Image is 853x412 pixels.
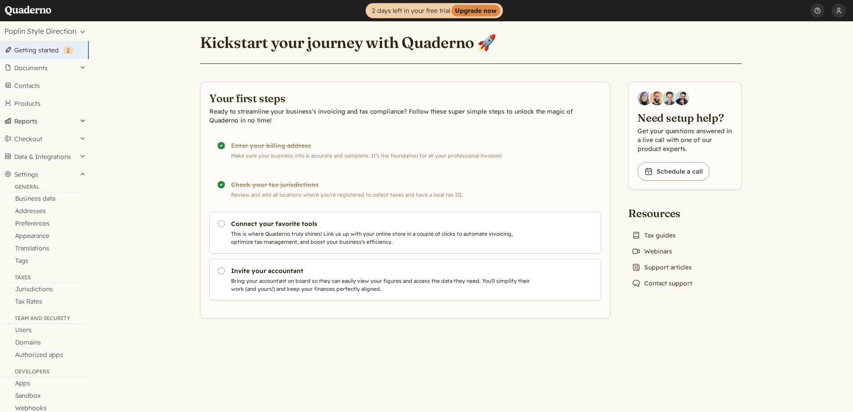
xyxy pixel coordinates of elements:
a: Webinars [628,245,676,257]
img: Ivo Oltmans, Business Developer at Quaderno [662,91,677,105]
h2: Resources [628,206,696,220]
div: Team and security [4,315,85,324]
a: Schedule a call [638,162,710,181]
div: General [4,183,85,192]
img: Jairo Fumero, Account Executive at Quaderno [650,91,664,105]
a: Invite your accountant Bring your accountant on board so they can easily view your figures and ac... [209,259,601,301]
h1: Kickstart your journey with Quaderno 🚀 [200,33,496,52]
a: Contact support [628,277,696,289]
h3: Invite your accountant [231,266,534,275]
p: This is where Quaderno truly shines! Link us up with your online store in a couple of clicks to a... [231,230,534,246]
h2: Need setup help? [638,111,733,125]
a: Tax guides [628,229,679,242]
strong: Upgrade now [451,5,500,16]
span: 2 [67,47,70,54]
img: Javier Rubio, DevRel at Quaderno [675,91,689,105]
p: Get your questions answered in a live call with one of our product experts. [638,127,733,153]
div: Taxes [4,274,85,283]
h3: Connect your favorite tools [231,219,534,228]
p: Bring your accountant on board so they can easily view your figures and access the data they need... [231,277,534,293]
a: Connect your favorite tools This is where Quaderno truly shines! Link us up with your online stor... [209,212,601,254]
a: 2 days left in your free trialUpgrade now [366,3,503,18]
h2: Your first steps [209,91,601,105]
div: Developers [4,368,85,377]
p: Ready to streamline your business's invoicing and tax compliance? Follow these super simple steps... [209,107,601,125]
a: Support articles [628,261,695,273]
img: Diana Carrasco, Account Executive at Quaderno [638,91,652,105]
